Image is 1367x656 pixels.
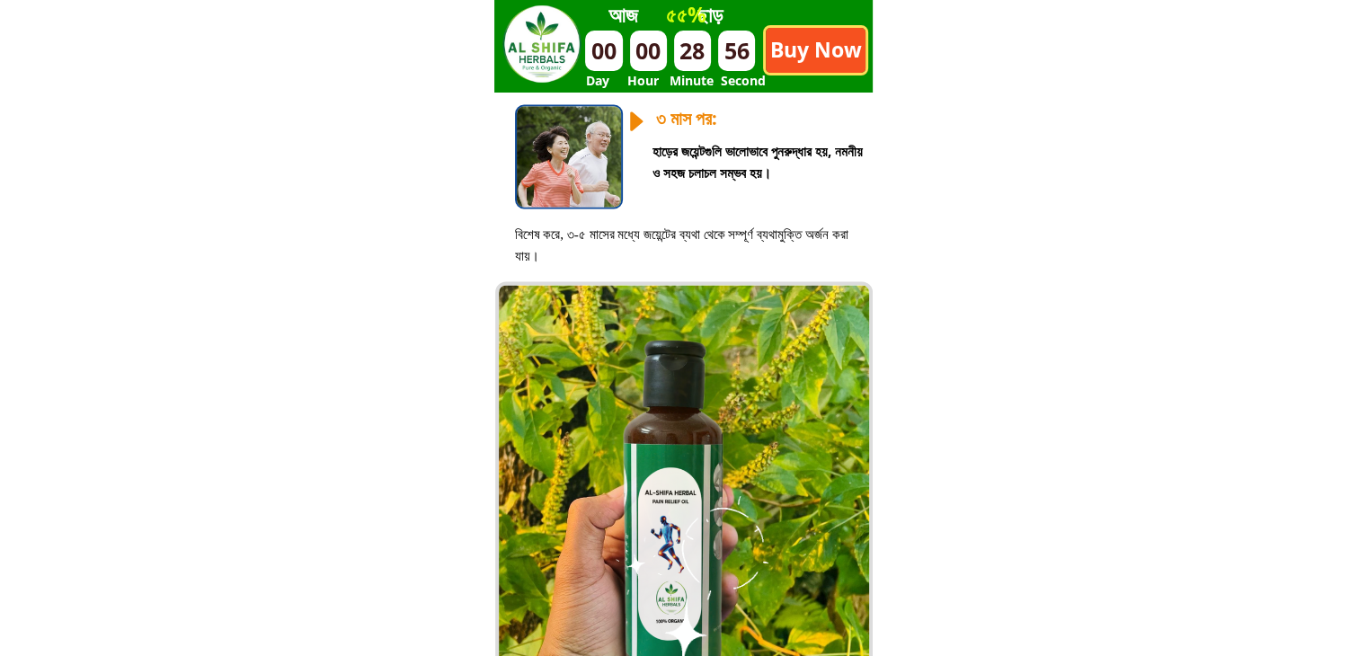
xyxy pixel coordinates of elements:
[515,224,851,310] h3: বিশেষ করে, ৩-৫ মাসের মধ্যে জয়েন্টের ব্যথা থেকে সম্পূর্ণ ব্যথামুক্তি অর্জন করা যায়।
[766,28,865,73] p: Buy Now
[652,140,864,183] h3: হাড়ের জয়েন্টগুলি ভালোভাবে পুনরুদ্ধার হয়, নমনীয় ও সহজ চলাচল সম্ভব হয়।
[585,71,833,91] h3: Day Hour Minute Second
[656,104,873,133] h3: ৩ মাস পর:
